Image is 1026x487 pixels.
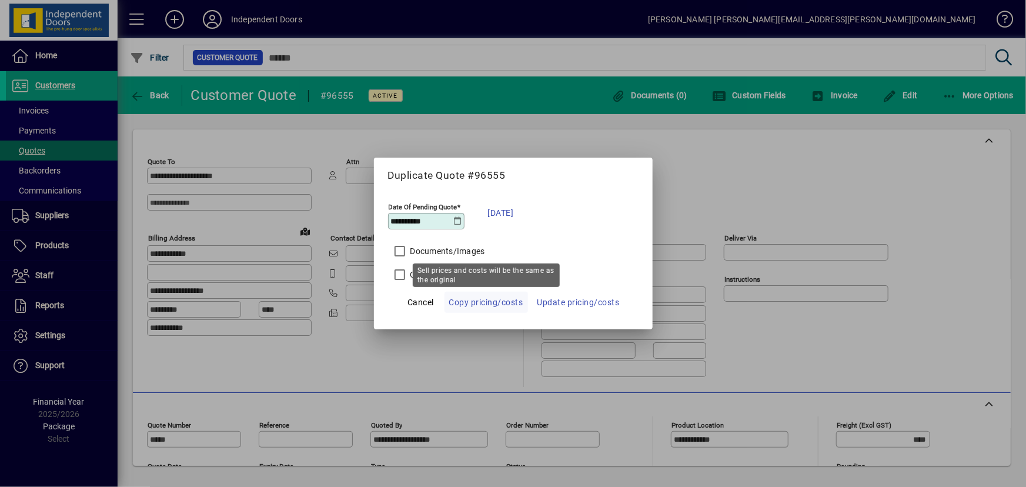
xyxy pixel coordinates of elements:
[388,169,639,182] h5: Duplicate Quote #96555
[407,295,434,309] span: Cancel
[402,292,440,313] button: Cancel
[488,206,514,220] span: [DATE]
[413,263,560,287] div: Sell prices and costs will be the same as the original
[408,245,485,257] label: Documents/Images
[482,198,520,228] button: [DATE]
[537,295,620,309] span: Update pricing/costs
[389,203,457,211] mat-label: Date Of Pending Quote
[449,295,523,309] span: Copy pricing/costs
[533,292,624,313] button: Update pricing/costs
[445,292,528,313] button: Copy pricing/costs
